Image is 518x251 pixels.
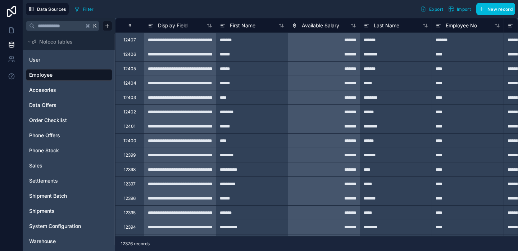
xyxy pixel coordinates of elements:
div: 12400 [123,138,136,144]
div: Employee [26,69,112,81]
span: New record [487,6,513,12]
div: 12398 [124,167,136,172]
button: Export [418,3,446,15]
div: 12401 [124,124,136,129]
div: Shipment Batch [26,190,112,202]
button: Filter [72,4,96,14]
div: # [121,23,138,28]
span: Data Sources [37,6,66,12]
span: Order Checklist [29,117,67,124]
div: 12396 [124,196,136,201]
a: Shipments [29,207,108,215]
span: Noloco tables [39,38,73,45]
a: Phone Offers [29,132,108,139]
button: Import [446,3,473,15]
div: 12405 [123,66,136,72]
span: Phone Stock [29,147,59,154]
a: Order Checklist [29,117,108,124]
span: Export [429,6,443,12]
a: Shipment Batch [29,192,108,200]
a: Sales [29,162,108,169]
span: Data Offers [29,102,56,109]
div: 12399 [124,152,136,158]
a: New record [473,3,515,15]
div: 12394 [124,224,136,230]
div: Phone Stock [26,145,112,156]
span: K [92,23,97,28]
span: Available Salary [302,22,339,29]
span: Display Field [158,22,188,29]
span: Accesories [29,86,56,94]
span: User [29,56,40,63]
div: 12402 [123,109,136,115]
div: System Configuration [26,220,112,232]
a: Employee [29,71,108,79]
span: Warehouse [29,238,56,245]
div: 12404 [123,80,136,86]
a: Settlements [29,177,108,184]
div: Data Offers [26,99,112,111]
span: Shipment Batch [29,192,67,200]
button: Data Sources [26,3,69,15]
div: Accesories [26,84,112,96]
div: Phone Offers [26,130,112,141]
span: Filter [83,6,94,12]
div: 12406 [123,51,136,57]
span: Phone Offers [29,132,60,139]
div: Sales [26,160,112,171]
a: Phone Stock [29,147,108,154]
span: Employee No [446,22,477,29]
span: Employee [29,71,53,79]
span: First Name [230,22,255,29]
button: New record [476,3,515,15]
div: Warehouse [26,236,112,247]
span: Settlements [29,177,58,184]
a: User [29,56,108,63]
a: Data Offers [29,102,108,109]
span: Last Name [374,22,399,29]
div: 12403 [123,95,136,100]
div: Shipments [26,205,112,217]
span: Sales [29,162,42,169]
button: Noloco tables [26,37,108,47]
span: 12376 records [121,241,150,247]
span: Import [457,6,471,12]
div: User [26,54,112,66]
a: Accesories [29,86,108,94]
div: Order Checklist [26,115,112,126]
div: Settlements [26,175,112,187]
span: Shipments [29,207,55,215]
div: 12397 [124,181,136,187]
a: Warehouse [29,238,108,245]
div: 12407 [123,37,136,43]
div: 12395 [124,210,136,216]
a: System Configuration [29,223,108,230]
span: System Configuration [29,223,81,230]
